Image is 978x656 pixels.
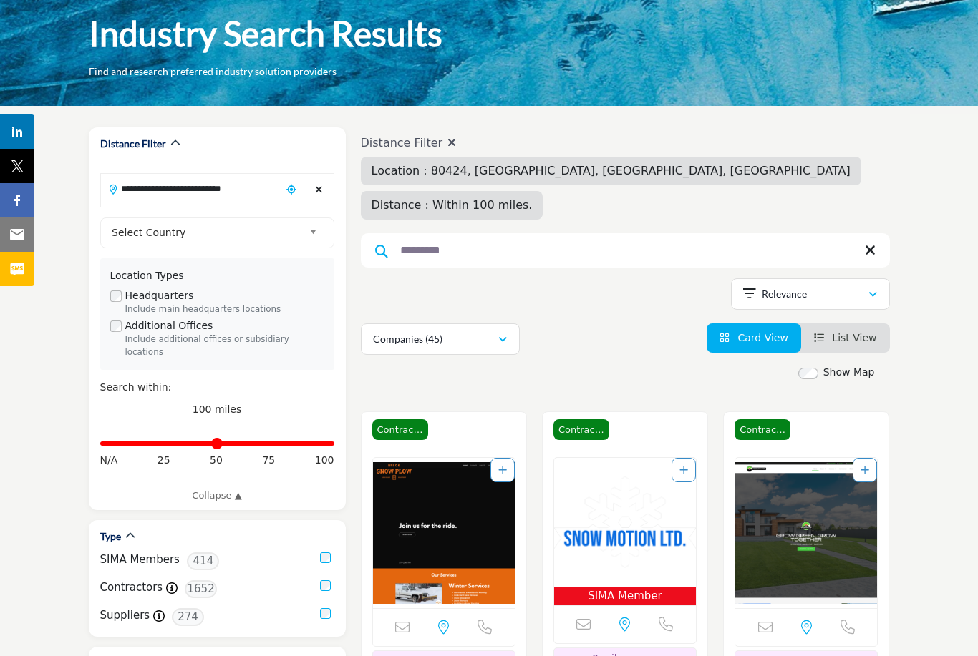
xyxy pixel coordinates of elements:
[262,453,275,468] span: 75
[707,323,801,353] li: Card View
[735,419,790,441] span: Contractor
[679,464,688,476] a: Add To List
[361,136,890,150] h4: Distance Filter
[125,333,324,359] div: Include additional offices or subsidiary locations
[281,175,301,205] div: Choose your current location
[361,323,520,355] button: Companies (45)
[89,11,442,56] h1: Industry Search Results
[100,137,166,151] h2: Distance Filter
[372,164,851,177] span: Location : 80424, [GEOGRAPHIC_DATA], [GEOGRAPHIC_DATA], [GEOGRAPHIC_DATA]
[320,552,331,563] input: SIMA Members checkbox
[735,458,877,608] img: Boulder Snow Removal & Landscaping
[100,453,118,468] span: N/A
[373,332,442,346] p: Companies (45)
[720,332,788,343] a: View Card
[735,458,877,608] a: Open Listing in new tab
[101,175,281,202] input: Search Location
[498,464,507,476] a: Add To List
[320,608,331,619] input: Suppliers checkbox
[193,403,242,415] span: 100 miles
[372,419,428,441] span: Contractor
[373,458,515,608] a: Open Listing in new tab
[158,453,170,468] span: 25
[100,489,334,503] a: Collapse ▲
[554,458,696,587] img: Snow Motion Ltd.
[373,458,515,608] img: Breck snow plow
[814,332,877,343] a: View List
[861,464,869,476] a: Add To List
[125,303,324,316] div: Include main headquarters locations
[557,588,693,604] span: SIMA Member
[823,365,875,380] label: Show Map
[100,552,180,568] label: SIMA Members
[125,288,194,303] label: Headquarters
[100,380,334,395] div: Search within:
[801,323,890,353] li: List View
[315,453,334,468] span: 100
[185,580,217,598] span: 1652
[762,287,807,301] p: Relevance
[210,453,223,468] span: 50
[187,552,219,570] span: 414
[553,419,609,441] span: Contractor
[172,608,204,626] span: 274
[100,607,150,624] label: Suppliers
[832,332,876,343] span: List View
[100,529,121,544] h2: Type
[309,175,329,205] div: Clear search location
[100,579,163,596] label: Contractors
[731,278,890,310] button: Relevance
[737,332,788,343] span: Card View
[110,268,324,283] div: Location Types
[125,318,213,333] label: Additional Offices
[554,458,696,606] a: Open Listing in new tab
[361,233,890,268] input: Search Keyword
[89,64,337,79] p: Find and research preferred industry solution providers
[372,198,533,212] span: Distance : Within 100 miles.
[320,580,331,591] input: Contractors checkbox
[112,224,304,241] span: Select Country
